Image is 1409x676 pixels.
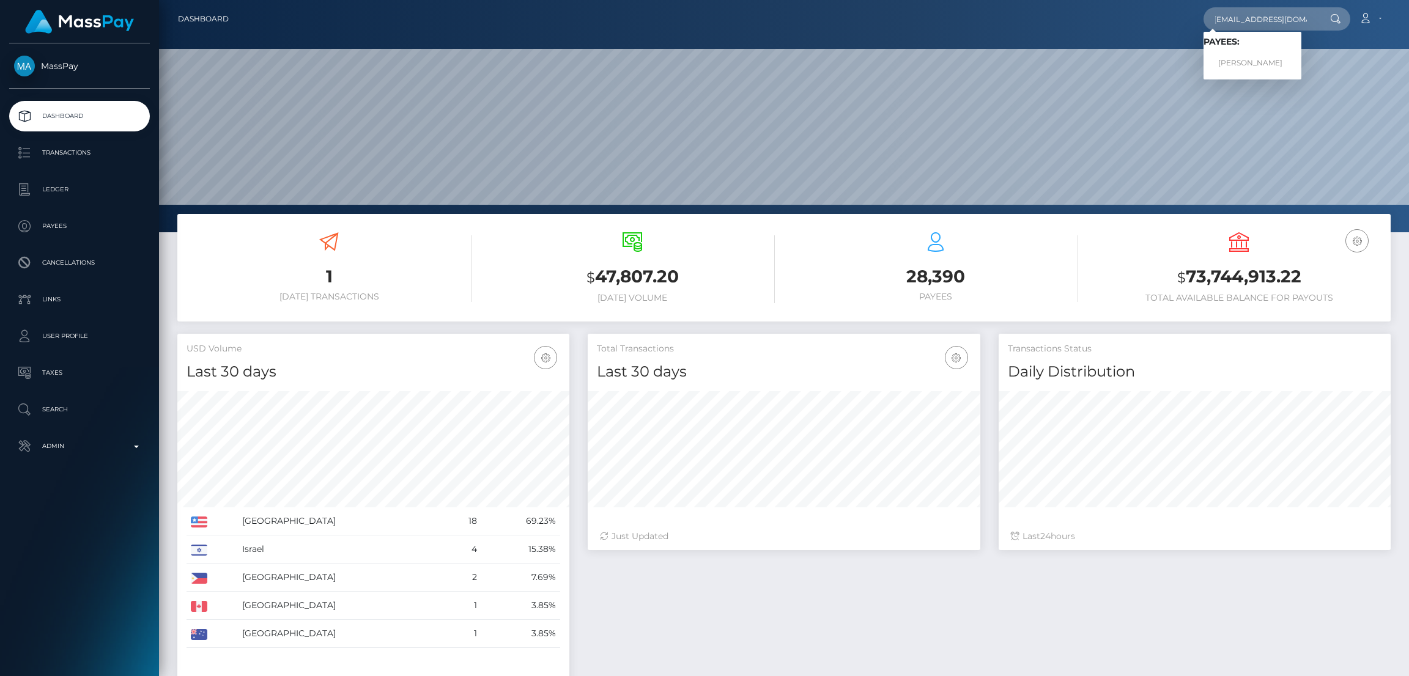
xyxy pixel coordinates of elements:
h5: Total Transactions [597,343,971,355]
h4: Daily Distribution [1008,361,1381,383]
img: IL.png [191,545,207,556]
p: Transactions [14,144,145,162]
td: [GEOGRAPHIC_DATA] [238,507,446,535]
h4: Last 30 days [187,361,560,383]
td: 1 [446,592,481,620]
img: CA.png [191,601,207,612]
p: Search [14,400,145,419]
td: [GEOGRAPHIC_DATA] [238,592,446,620]
h3: 47,807.20 [490,265,775,290]
a: Payees [9,211,150,241]
a: Dashboard [9,101,150,131]
td: 3.85% [481,620,560,648]
td: 2 [446,564,481,592]
h6: Total Available Balance for Payouts [1097,293,1381,303]
img: MassPay Logo [25,10,134,34]
p: Links [14,290,145,309]
div: Just Updated [600,530,967,543]
p: Cancellations [14,254,145,272]
h6: Payees [793,292,1078,302]
td: 1 [446,620,481,648]
p: Ledger [14,180,145,199]
td: [GEOGRAPHIC_DATA] [238,564,446,592]
td: Israel [238,535,446,564]
p: Payees [14,217,145,235]
p: User Profile [14,327,145,345]
h6: [DATE] Volume [490,293,775,303]
div: Last hours [1011,530,1378,543]
a: Taxes [9,358,150,388]
a: Ledger [9,174,150,205]
h3: 28,390 [793,265,1078,288]
a: Cancellations [9,248,150,278]
img: AU.png [191,629,207,640]
td: 69.23% [481,507,560,535]
p: Dashboard [14,107,145,125]
small: $ [586,269,595,286]
span: 24 [1040,531,1051,542]
a: Admin [9,431,150,461]
a: Search [9,394,150,425]
td: 3.85% [481,592,560,620]
span: MassPay [9,61,150,72]
small: $ [1177,269,1186,286]
td: [GEOGRAPHIC_DATA] [238,620,446,648]
a: Transactions [9,138,150,168]
a: [PERSON_NAME] [1204,52,1301,75]
p: Taxes [14,364,145,382]
img: US.png [191,516,207,527]
a: Dashboard [178,6,229,32]
h6: Payees: [1204,37,1301,47]
td: 15.38% [481,535,560,564]
h6: [DATE] Transactions [187,292,472,302]
img: PH.png [191,573,207,584]
a: User Profile [9,321,150,351]
h3: 1 [187,265,472,288]
h4: Last 30 days [597,361,971,383]
p: Admin [14,437,145,455]
h3: 73,744,913.22 [1097,265,1381,290]
td: 7.69% [481,564,560,592]
input: Search... [1204,7,1318,31]
h5: USD Volume [187,343,560,355]
img: MassPay [14,56,35,76]
td: 18 [446,507,481,535]
a: Links [9,284,150,315]
td: 4 [446,535,481,564]
h5: Transactions Status [1008,343,1381,355]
